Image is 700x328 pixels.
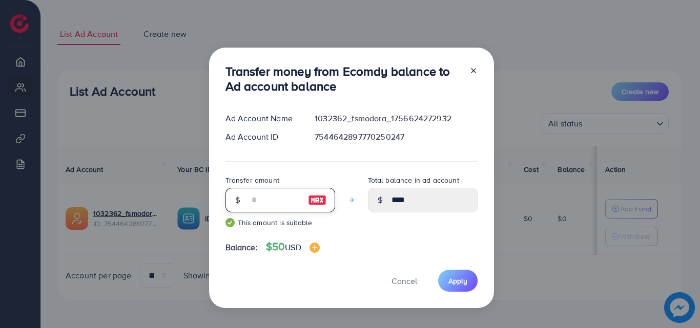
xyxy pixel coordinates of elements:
div: Ad Account ID [217,131,307,143]
img: image [308,194,326,206]
img: guide [225,218,235,227]
span: USD [285,242,301,253]
div: 1032362_fsmodora_1756624272932 [306,113,485,124]
small: This amount is suitable [225,217,335,228]
h3: Transfer money from Ecomdy balance to Ad account balance [225,64,461,94]
span: Apply [448,276,467,286]
h4: $50 [266,240,320,253]
label: Total balance in ad account [368,175,459,185]
span: Balance: [225,242,258,253]
div: 7544642897770250247 [306,131,485,143]
button: Cancel [379,270,430,292]
button: Apply [438,270,478,292]
span: Cancel [392,275,417,287]
label: Transfer amount [225,175,279,185]
img: image [310,243,320,253]
div: Ad Account Name [217,113,307,124]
